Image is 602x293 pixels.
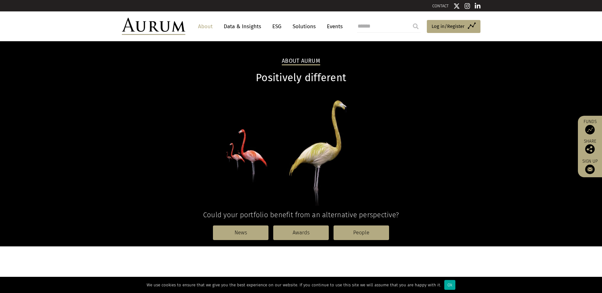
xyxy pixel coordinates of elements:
a: News [213,225,268,240]
img: Access Funds [585,125,595,134]
img: Instagram icon [465,3,470,9]
a: CONTACT [432,3,449,8]
img: Sign up to our newsletter [585,165,595,174]
h2: About Aurum [282,58,320,65]
img: Linkedin icon [475,3,480,9]
a: Events [324,21,343,32]
img: Twitter icon [453,3,460,9]
a: Log in/Register [427,20,480,33]
a: ESG [269,21,285,32]
a: Solutions [289,21,319,32]
h4: Could your portfolio benefit from an alternative perspective? [122,211,480,219]
a: About [195,21,216,32]
a: Funds [581,119,599,134]
span: Log in/Register [432,23,465,30]
a: Sign up [581,159,599,174]
a: People [334,225,389,240]
input: Submit [409,20,422,33]
a: Data & Insights [221,21,264,32]
h1: Positively different [122,72,480,84]
a: Awards [273,225,329,240]
img: Aurum [122,18,185,35]
div: Share [581,139,599,154]
img: Share this post [585,144,595,154]
div: Ok [444,280,455,290]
